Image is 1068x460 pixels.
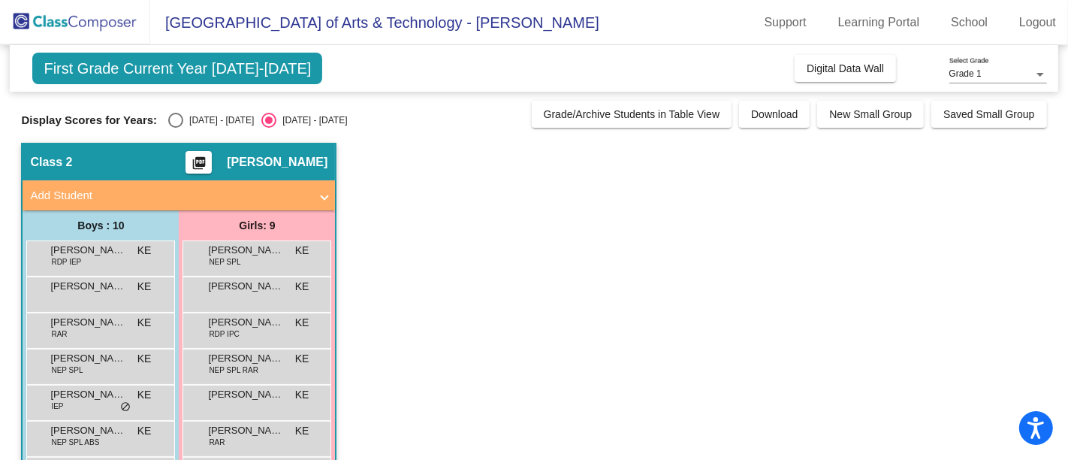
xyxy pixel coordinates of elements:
span: [PERSON_NAME] [227,155,327,170]
span: [PERSON_NAME] [50,387,125,402]
span: KE [295,387,309,403]
span: Saved Small Group [943,108,1034,120]
div: Girls: 9 [179,210,335,241]
a: Learning Portal [826,11,932,35]
span: Download [751,108,798,120]
button: Saved Small Group [931,101,1046,128]
span: [PERSON_NAME] [50,315,125,330]
span: [PERSON_NAME] [208,423,283,438]
mat-expansion-panel-header: Add Student [23,180,335,210]
button: Grade/Archive Students in Table View [532,101,732,128]
span: First Grade Current Year [DATE]-[DATE] [32,53,322,84]
a: School [939,11,1000,35]
mat-radio-group: Select an option [168,113,347,128]
span: KE [295,279,309,295]
div: [DATE] - [DATE] [276,113,347,127]
span: [PERSON_NAME] [208,279,283,294]
span: Grade 1 [949,68,982,79]
div: [DATE] - [DATE] [183,113,254,127]
span: do_not_disturb_alt [120,401,131,413]
span: Grade/Archive Students in Table View [544,108,720,120]
span: KE [137,279,152,295]
span: RDP IPC [209,328,239,340]
span: KE [295,243,309,259]
span: KE [295,315,309,331]
span: KE [295,351,309,367]
button: New Small Group [817,101,924,128]
span: KE [137,423,152,439]
span: KE [137,351,152,367]
span: RDP IEP [51,256,81,268]
span: [PERSON_NAME] [208,243,283,258]
span: Class 2 [30,155,72,170]
span: New Small Group [829,108,912,120]
span: NEP SPL [209,256,240,268]
span: RAR [209,437,225,448]
div: Boys : 10 [23,210,179,241]
span: KE [137,315,152,331]
span: [PERSON_NAME] [50,243,125,258]
mat-icon: picture_as_pdf [190,156,208,177]
span: [PERSON_NAME] [50,423,125,438]
span: [PERSON_NAME] [208,351,283,366]
span: Display Scores for Years: [21,113,157,127]
span: IEP [51,401,63,412]
a: Logout [1007,11,1068,35]
span: KE [295,423,309,439]
a: Support [753,11,819,35]
span: [PERSON_NAME] [208,387,283,402]
mat-panel-title: Add Student [30,187,309,204]
button: Digital Data Wall [795,55,896,82]
span: Digital Data Wall [807,62,884,74]
span: [PERSON_NAME] [208,315,283,330]
span: [PERSON_NAME] [PERSON_NAME] [50,351,125,366]
span: [PERSON_NAME] [50,279,125,294]
span: NEP SPL [51,365,83,376]
span: KE [137,243,152,259]
button: Download [739,101,810,128]
span: NEP SPL ABS [51,437,99,448]
span: NEP SPL RAR [209,365,258,376]
span: [GEOGRAPHIC_DATA] of Arts & Technology - [PERSON_NAME] [150,11,599,35]
span: KE [137,387,152,403]
span: RAR [51,328,67,340]
button: Print Students Details [186,151,212,174]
